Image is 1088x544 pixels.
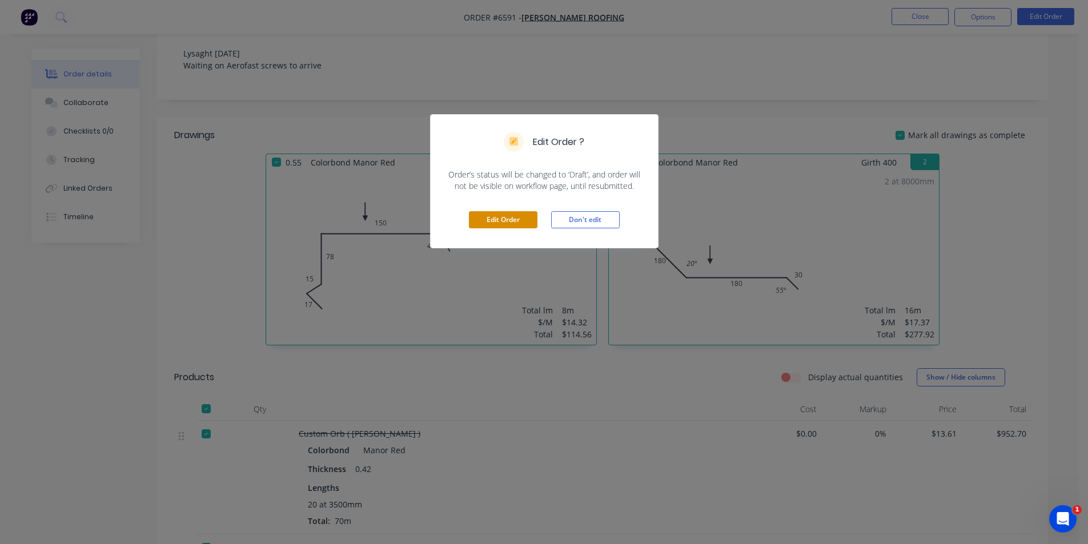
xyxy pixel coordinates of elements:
span: 1 [1073,505,1082,514]
iframe: Intercom live chat [1049,505,1077,533]
button: Don't edit [551,211,620,228]
button: Edit Order [469,211,537,228]
h5: Edit Order ? [533,135,584,149]
span: Order’s status will be changed to ‘Draft’, and order will not be visible on workflow page, until ... [444,169,644,192]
